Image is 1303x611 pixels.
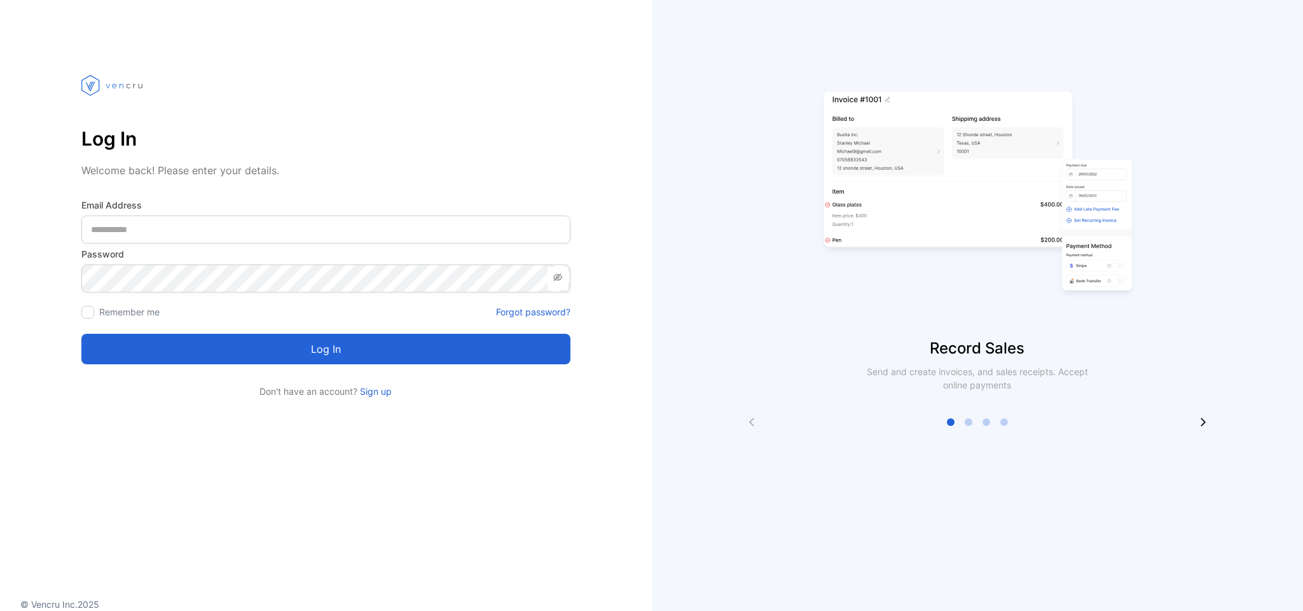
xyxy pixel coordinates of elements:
label: Password [81,247,570,261]
a: Forgot password? [496,305,570,319]
label: Email Address [81,198,570,212]
p: Send and create invoices, and sales receipts. Accept online payments [855,365,1100,392]
button: Log in [81,334,570,364]
img: vencru logo [81,51,145,120]
p: Don't have an account? [81,385,570,398]
img: slider image [818,51,1136,337]
p: Log In [81,123,570,154]
label: Remember me [99,306,160,317]
p: Welcome back! Please enter your details. [81,163,570,178]
a: Sign up [357,386,392,397]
